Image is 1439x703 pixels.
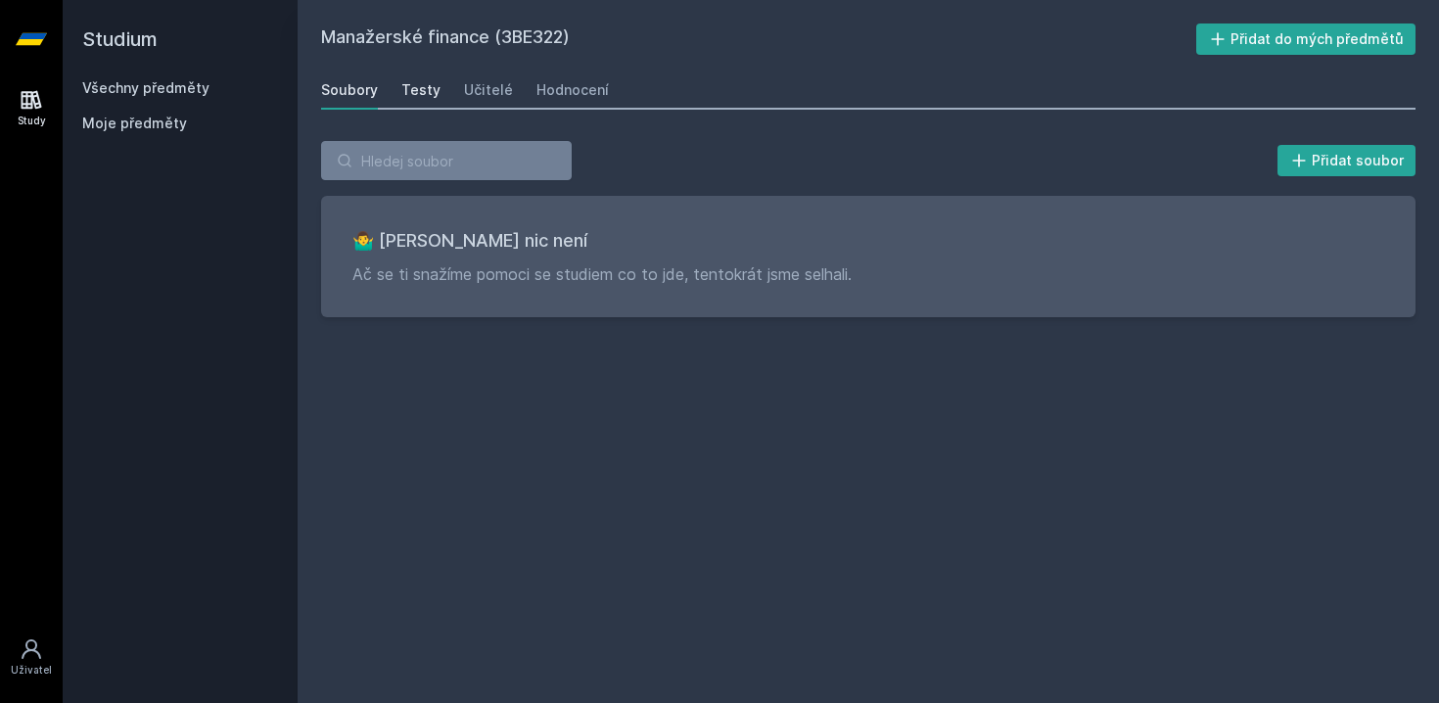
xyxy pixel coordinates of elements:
[464,80,513,100] div: Učitelé
[1196,23,1416,55] button: Přidat do mých předmětů
[321,141,572,180] input: Hledej soubor
[4,78,59,138] a: Study
[352,227,1384,255] h3: 🤷‍♂️ [PERSON_NAME] nic není
[401,80,441,100] div: Testy
[1277,145,1416,176] button: Přidat soubor
[82,79,209,96] a: Všechny předměty
[82,114,187,133] span: Moje předměty
[536,70,609,110] a: Hodnocení
[321,70,378,110] a: Soubory
[11,663,52,678] div: Uživatel
[352,262,1384,286] p: Ač se ti snažíme pomoci se studiem co to jde, tentokrát jsme selhali.
[536,80,609,100] div: Hodnocení
[321,23,1196,55] h2: Manažerské finance (3BE322)
[18,114,46,128] div: Study
[4,628,59,687] a: Uživatel
[321,80,378,100] div: Soubory
[401,70,441,110] a: Testy
[464,70,513,110] a: Učitelé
